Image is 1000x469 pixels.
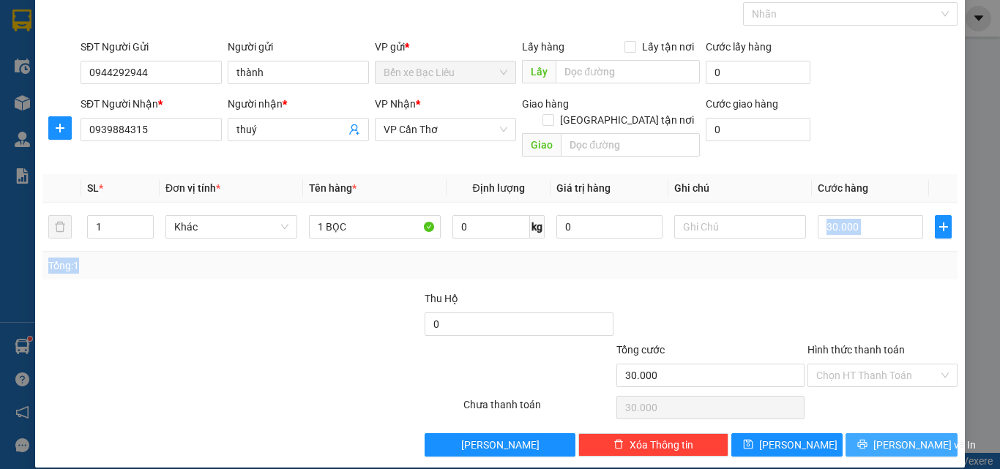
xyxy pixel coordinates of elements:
span: user-add [348,124,360,135]
li: 85 [PERSON_NAME] [7,32,279,50]
div: Chưa thanh toán [462,397,615,422]
span: [PERSON_NAME] [461,437,540,453]
input: Cước lấy hàng [706,61,810,84]
label: Cước giao hàng [706,98,778,110]
input: Dọc đường [561,133,700,157]
b: GỬI : Bến xe Bạc Liêu [7,91,201,116]
input: Cước giao hàng [706,118,810,141]
span: [PERSON_NAME] [759,437,837,453]
div: Người gửi [228,39,369,55]
div: SĐT Người Nhận [81,96,222,112]
span: VP Nhận [375,98,416,110]
span: Lấy hàng [522,41,564,53]
span: [GEOGRAPHIC_DATA] tận nơi [554,112,700,128]
th: Ghi chú [668,174,812,203]
input: Dọc đường [556,60,700,83]
button: plus [935,215,952,239]
span: Lấy tận nơi [636,39,700,55]
span: printer [857,439,867,451]
span: plus [936,221,951,233]
span: Cước hàng [818,182,868,194]
input: VD: Bàn, Ghế [309,215,441,239]
li: 02839.63.63.63 [7,50,279,69]
div: Người nhận [228,96,369,112]
span: plus [49,122,71,134]
span: [PERSON_NAME] và In [873,437,976,453]
span: Khác [174,216,288,238]
span: Xóa Thông tin [630,437,693,453]
span: Đơn vị tính [165,182,220,194]
span: Bến xe Bạc Liêu [384,61,507,83]
span: Lấy [522,60,556,83]
span: environment [84,35,96,47]
span: Thu Hộ [425,293,458,304]
input: Ghi Chú [674,215,806,239]
b: [PERSON_NAME] [84,10,207,28]
span: Định lượng [472,182,524,194]
button: [PERSON_NAME] [425,433,575,457]
span: Tổng cước [616,344,665,356]
span: SL [87,182,99,194]
div: Tổng: 1 [48,258,387,274]
span: kg [530,215,545,239]
span: Giá trị hàng [556,182,611,194]
button: save[PERSON_NAME] [731,433,843,457]
label: Cước lấy hàng [706,41,772,53]
span: Giao hàng [522,98,569,110]
span: save [743,439,753,451]
span: delete [613,439,624,451]
div: SĐT Người Gửi [81,39,222,55]
input: 0 [556,215,662,239]
button: deleteXóa Thông tin [578,433,728,457]
label: Hình thức thanh toán [807,344,905,356]
span: phone [84,53,96,65]
button: plus [48,116,72,140]
span: Giao [522,133,561,157]
button: delete [48,215,72,239]
button: printer[PERSON_NAME] và In [846,433,958,457]
div: VP gửi [375,39,516,55]
span: Tên hàng [309,182,357,194]
span: VP Cần Thơ [384,119,507,140]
